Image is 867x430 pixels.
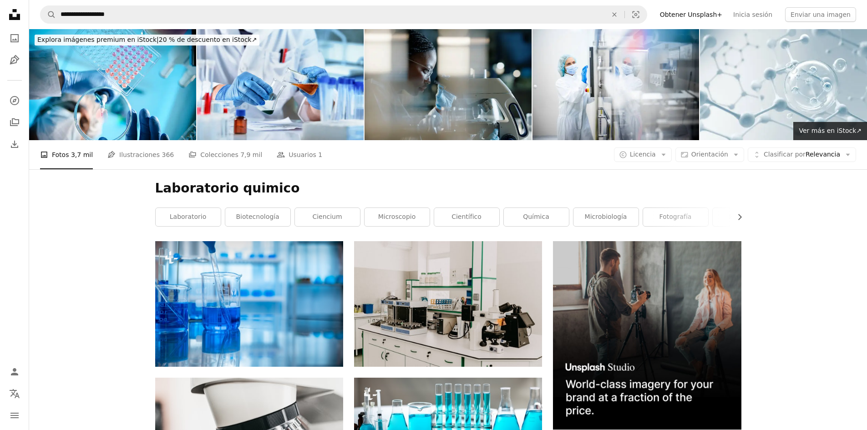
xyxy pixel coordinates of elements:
[155,180,741,197] h1: Laboratorio quimico
[728,7,778,22] a: Inicia sesión
[793,122,867,140] a: Ver más en iStock↗
[29,29,196,140] img: Experimento de laboratorio
[5,135,24,153] a: Historial de descargas
[785,7,856,22] button: Enviar una imagen
[225,208,290,226] a: biotecnología
[365,29,532,140] img: Científico, microscopio y análisis en laboratorio para el cuidado de la salud, la innovación y el...
[654,7,728,22] a: Obtener Unsplash+
[37,36,159,43] span: Explora imágenes premium en iStock |
[155,241,343,366] img: Equipamiento científico en laboratorios químicos, Conceptos de investigación científica y disposi...
[700,29,867,140] img: Molécula dentro de la burbuja líquida
[532,29,700,140] img: Industria farmacéutica y fabricación de medicamentos
[731,208,741,226] button: desplazar lista a la derecha
[240,150,262,160] span: 7,9 mil
[630,151,656,158] span: Licencia
[354,300,542,308] a: Cafetera negra y plateada sobre mesa de madera blanca
[41,6,56,23] button: Buscar en Unsplash
[365,208,430,226] a: microscopio
[40,5,647,24] form: Encuentra imágenes en todo el sitio
[5,384,24,403] button: Idioma
[764,150,840,159] span: Relevancia
[5,51,24,69] a: Ilustraciones
[713,208,778,226] a: investigar
[156,208,221,226] a: laboratorio
[155,300,343,308] a: Equipamiento científico en laboratorios químicos, Conceptos de investigación científica y disposi...
[5,363,24,381] a: Iniciar sesión / Registrarse
[691,151,728,158] span: Orientación
[354,404,542,412] a: Cristalería de laboratorio de química, concepto de investigación y desarrollo de laboratorio de c...
[197,29,364,140] img: Investigador que trabaja con fluidos en matraces en el laboratorio químico
[764,151,806,158] span: Clasificar por
[188,140,262,169] a: Colecciones 7,9 mil
[614,147,672,162] button: Licencia
[604,6,624,23] button: Borrar
[553,241,741,429] img: file-1715651741414-859baba4300dimage
[107,140,174,169] a: Ilustraciones 366
[748,147,856,162] button: Clasificar porRelevancia
[162,150,174,160] span: 366
[5,406,24,425] button: Menú
[643,208,708,226] a: fotografía
[5,91,24,110] a: Explorar
[625,6,647,23] button: Búsqueda visual
[29,29,265,51] a: Explora imágenes premium en iStock|20 % de descuento en iStock↗
[277,140,322,169] a: Usuarios 1
[5,113,24,132] a: Colecciones
[799,127,862,134] span: Ver más en iStock ↗
[573,208,639,226] a: microbiología
[354,241,542,366] img: Cafetera negra y plateada sobre mesa de madera blanca
[295,208,360,226] a: ciencium
[504,208,569,226] a: química
[675,147,744,162] button: Orientación
[318,150,322,160] span: 1
[5,29,24,47] a: Fotos
[37,36,257,43] span: 20 % de descuento en iStock ↗
[434,208,499,226] a: científico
